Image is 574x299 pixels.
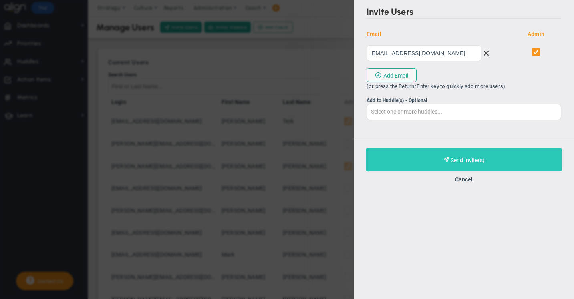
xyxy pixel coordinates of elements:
[455,176,473,183] button: Cancel
[366,148,562,171] button: Send Invite(s)
[367,6,561,19] h2: Invite Users
[528,30,544,38] span: Admin
[451,157,485,163] span: Send Invite(s)
[367,104,561,119] input: Add to Huddle(s) - Optional
[367,68,417,82] button: Add Email
[367,83,505,89] span: (or press the Return/Enter key to quickly add more users)
[367,30,452,38] span: Email
[367,98,561,103] div: Select one or more Huddles... The invited User(s) will be added to the Huddle as a member.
